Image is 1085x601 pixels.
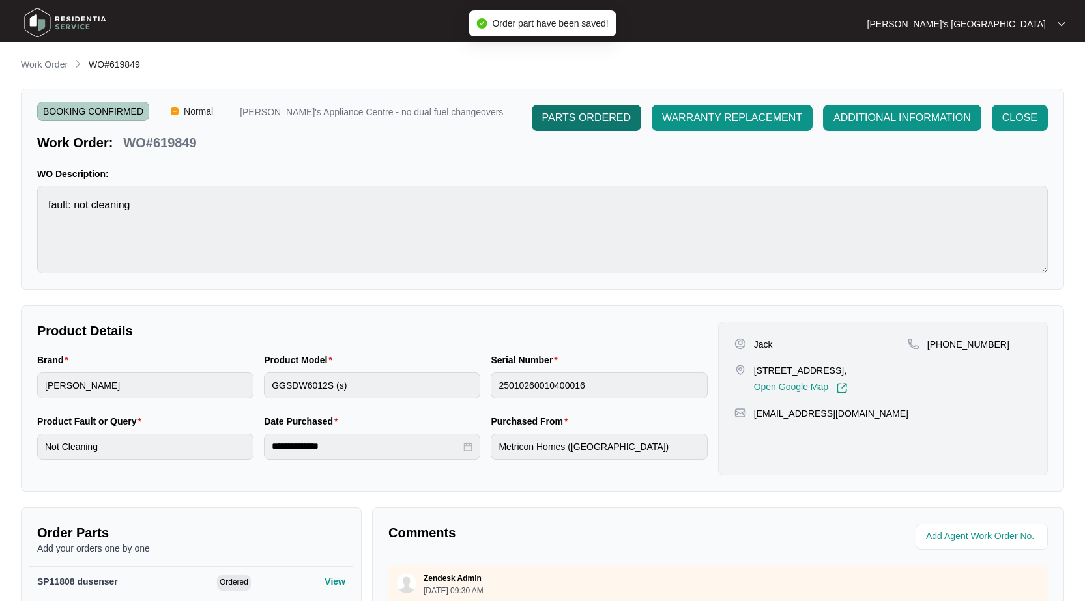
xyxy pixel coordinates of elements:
img: map-pin [908,338,919,350]
a: Open Google Map [754,382,848,394]
img: residentia service logo [20,3,111,42]
span: BOOKING CONFIRMED [37,102,149,121]
label: Purchased From [491,415,573,428]
p: WO Description: [37,167,1048,180]
p: Comments [388,524,709,542]
label: Product Model [264,354,338,367]
label: Serial Number [491,354,562,367]
input: Purchased From [491,434,707,460]
span: Normal [179,102,218,121]
input: Serial Number [491,372,707,398]
input: Date Purchased [272,440,461,453]
img: Link-External [836,382,848,394]
p: Work Order: [37,133,113,152]
p: Product Details [37,322,708,340]
img: user-pin [734,338,746,350]
p: [DATE] 09:30 AM [424,587,484,594]
span: WO#619849 [89,59,140,70]
a: Work Order [18,58,70,72]
span: ADDITIONAL INFORMATION [833,110,971,126]
p: [PERSON_NAME]'s Appliance Centre - no dual fuel changeovers [240,107,503,121]
button: CLOSE [992,105,1048,131]
label: Brand [37,354,74,367]
img: Vercel Logo [171,107,179,115]
button: PARTS ORDERED [532,105,641,131]
span: SP11808 dusenser [37,576,118,587]
button: ADDITIONAL INFORMATION [823,105,981,131]
img: map-pin [734,364,746,376]
p: Add your orders one by one [37,542,345,555]
p: View [325,575,345,588]
span: PARTS ORDERED [542,110,631,126]
input: Product Fault or Query [37,434,253,460]
input: Brand [37,372,253,398]
span: check-circle [476,18,487,29]
img: dropdown arrow [1058,21,1065,27]
span: Ordered [217,575,251,591]
p: Work Order [21,58,68,71]
img: map-pin [734,407,746,419]
p: Jack [754,338,773,351]
textarea: fault: not cleaning [37,186,1048,273]
p: [STREET_ADDRESS], [754,364,848,377]
p: [PHONE_NUMBER] [927,338,1009,351]
span: Order part have been saved! [492,18,608,29]
p: WO#619849 [123,133,196,152]
span: WARRANTY REPLACEMENT [662,110,802,126]
label: Date Purchased [264,415,343,428]
p: [PERSON_NAME]'s [GEOGRAPHIC_DATA] [867,18,1046,31]
button: WARRANTY REPLACEMENT [652,105,813,131]
img: user.svg [397,574,416,593]
span: CLOSE [1002,110,1037,126]
input: Product Model [264,372,480,398]
input: Add Agent Work Order No. [926,529,1040,544]
p: Order Parts [37,524,345,542]
label: Product Fault or Query [37,415,147,428]
p: [EMAIL_ADDRESS][DOMAIN_NAME] [754,407,908,420]
p: Zendesk Admin [424,573,482,583]
img: chevron-right [73,59,83,69]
